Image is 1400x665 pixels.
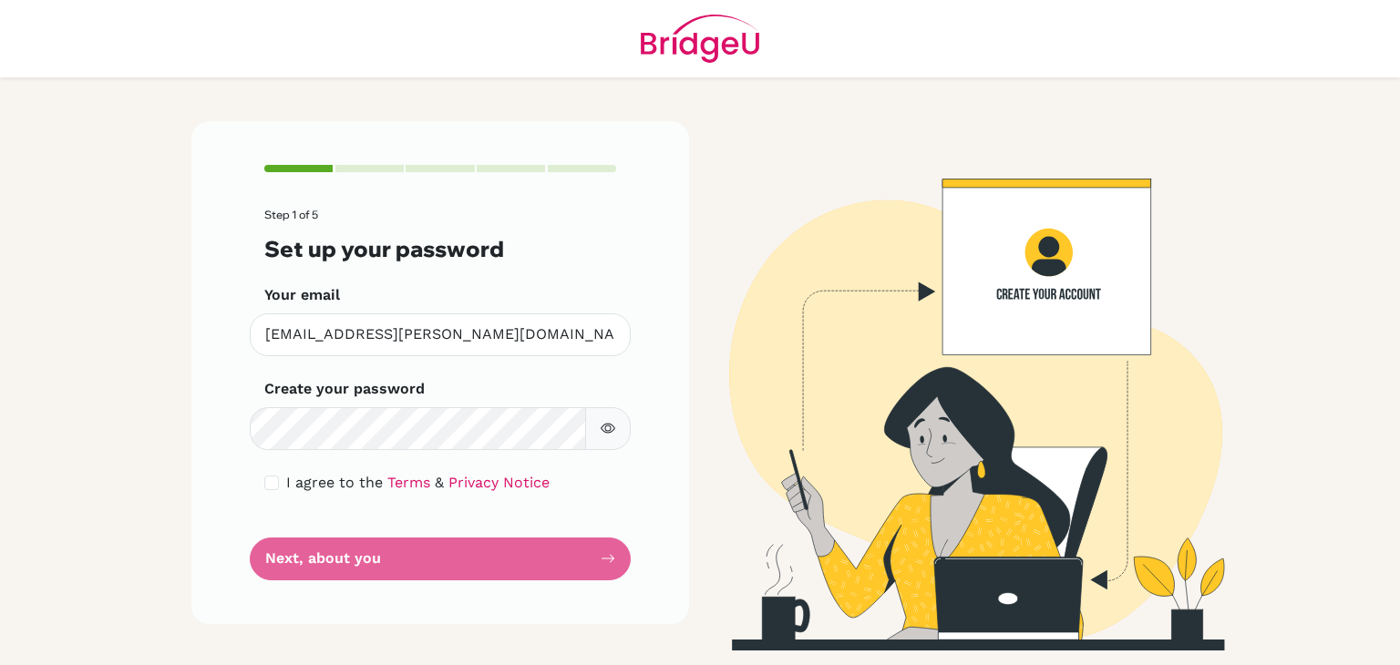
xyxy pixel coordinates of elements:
[387,474,430,491] a: Terms
[264,236,616,262] h3: Set up your password
[264,208,318,221] span: Step 1 of 5
[435,474,444,491] span: &
[250,313,631,356] input: Insert your email*
[286,474,383,491] span: I agree to the
[264,284,340,306] label: Your email
[264,378,425,400] label: Create your password
[448,474,550,491] a: Privacy Notice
